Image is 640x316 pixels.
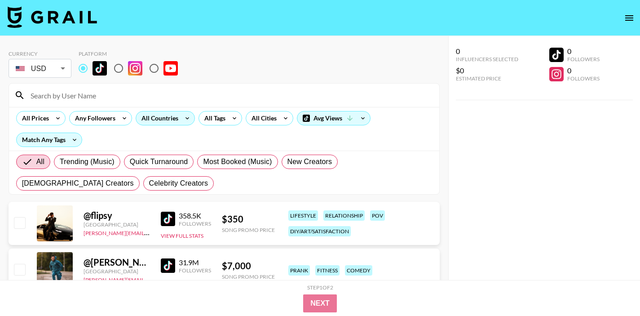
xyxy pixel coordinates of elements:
[203,156,272,167] span: Most Booked (Music)
[84,268,150,275] div: [GEOGRAPHIC_DATA]
[84,275,216,283] a: [PERSON_NAME][EMAIL_ADDRESS][DOMAIN_NAME]
[456,66,518,75] div: $0
[84,257,150,268] div: @ [PERSON_NAME].[PERSON_NAME]
[84,221,150,228] div: [GEOGRAPHIC_DATA]
[246,111,278,125] div: All Cities
[288,226,351,236] div: diy/art/satisfaction
[307,284,333,291] div: Step 1 of 2
[161,279,203,286] button: View Full Stats
[456,56,518,62] div: Influencers Selected
[345,265,372,276] div: comedy
[161,212,175,226] img: TikTok
[620,9,638,27] button: open drawer
[10,61,70,76] div: USD
[303,294,337,312] button: Next
[79,50,185,57] div: Platform
[179,267,211,274] div: Followers
[288,265,310,276] div: prank
[315,265,340,276] div: fitness
[179,258,211,267] div: 31.9M
[199,111,227,125] div: All Tags
[567,47,600,56] div: 0
[567,56,600,62] div: Followers
[9,50,71,57] div: Currency
[370,210,385,221] div: pov
[128,61,142,76] img: Instagram
[222,260,275,271] div: $ 7,000
[7,6,97,28] img: Grail Talent
[456,75,518,82] div: Estimated Price
[36,156,44,167] span: All
[222,227,275,233] div: Song Promo Price
[60,156,115,167] span: Trending (Music)
[130,156,188,167] span: Quick Turnaround
[70,111,117,125] div: Any Followers
[595,271,629,305] iframe: Drift Widget Chat Controller
[456,47,518,56] div: 0
[84,210,150,221] div: @ flipsy
[567,66,600,75] div: 0
[17,111,51,125] div: All Prices
[222,214,275,225] div: $ 350
[136,111,180,125] div: All Countries
[179,220,211,227] div: Followers
[84,228,216,236] a: [PERSON_NAME][EMAIL_ADDRESS][DOMAIN_NAME]
[287,156,332,167] span: New Creators
[179,211,211,220] div: 358.5K
[149,178,208,189] span: Celebrity Creators
[93,61,107,76] img: TikTok
[323,210,365,221] div: relationship
[22,178,134,189] span: [DEMOGRAPHIC_DATA] Creators
[567,75,600,82] div: Followers
[25,88,434,102] input: Search by User Name
[161,258,175,273] img: TikTok
[288,210,318,221] div: lifestyle
[161,232,203,239] button: View Full Stats
[17,133,82,147] div: Match Any Tags
[297,111,370,125] div: Avg Views
[163,61,178,76] img: YouTube
[222,273,275,280] div: Song Promo Price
